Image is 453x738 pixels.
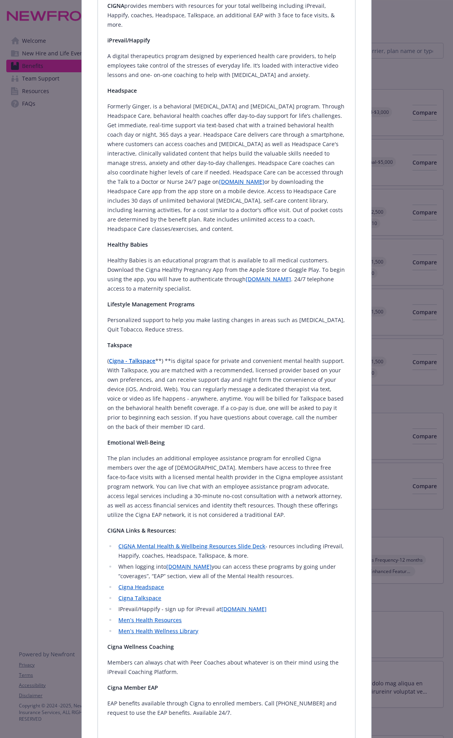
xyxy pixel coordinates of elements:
p: Formerly Ginger, is a behavioral [MEDICAL_DATA] and [MEDICAL_DATA] program. Through Headspace Car... [107,102,345,234]
li: IPrevail/Happify - sign up for iPrevail at [116,604,345,614]
strong: Healthy Babies [107,241,148,248]
a: Men’s Health Wellness Library [118,627,198,635]
p: ( **) **is digital space for private and convenient mental health support. With Talkspace, you ar... [107,356,345,432]
p: A digital therapeutics program designed by experienced health care providers, to help employees t... [107,51,345,80]
strong: Cigna Member EAP [107,684,158,691]
strong: Headspace [107,87,137,94]
strong: Emotional Well-Being [107,439,165,446]
strong: Cigna Wellness Coaching [107,643,174,650]
p: Personalized support to help you make lasting changes in areas such as [MEDICAL_DATA], Quit Tobac... [107,315,345,334]
a: Men’s Health Resources [118,616,182,624]
a: [DOMAIN_NAME] [246,275,291,283]
a: Cigna Talkspace [118,594,161,602]
strong: iPrevail/Happify [107,37,150,44]
p: Healthy Babies is an educational program that is available to all medical customers. Download the... [107,256,345,293]
p: provides members with resources for your total wellbeing including iPrevail, Happify, coaches, He... [107,1,345,29]
a: [DOMAIN_NAME] [166,563,212,570]
strong: Lifestyle Management Programs [107,300,195,308]
li: When logging into you can access these programs by going under “coverages”, “EAP” section, view a... [116,562,345,581]
a: CIGNA Mental Health & Wellbeing Resources Slide Deck [118,542,265,550]
p: Members can always chat with Peer Coaches about whatever is on their mind using the iPrevail Coac... [107,658,345,677]
strong: CIGNA Links & Resources: [107,527,176,534]
li: - resources including iPrevail, Happify, coaches, Headspace, Talkspace, & more. [116,542,345,560]
p: The plan includes an additional employee assistance program for enrolled Cigna members over the a... [107,454,345,520]
strong: CIGNA [107,2,124,9]
a: [DOMAIN_NAME] [219,178,264,185]
a: Cigna - Talkspace [109,357,155,364]
a: Cigna Headspace [118,583,164,591]
a: [DOMAIN_NAME] [221,605,267,613]
p: EAP benefits available through Cigna to enrolled members. Call [PHONE_NUMBER] and request to use ... [107,699,345,718]
strong: Takspace [107,341,132,349]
